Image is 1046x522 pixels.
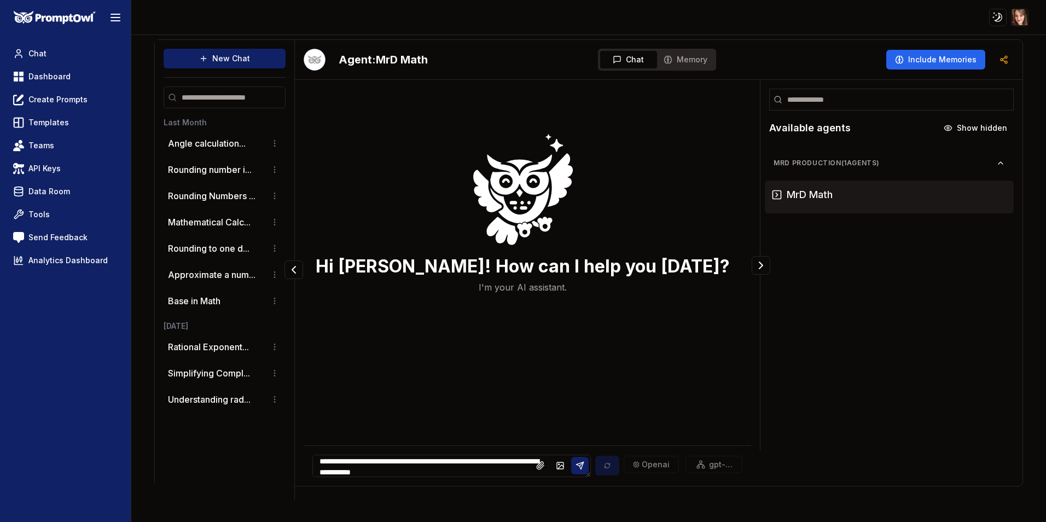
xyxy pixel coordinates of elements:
button: Conversation options [268,216,281,229]
span: Create Prompts [28,94,88,105]
button: Understanding rad... [168,393,251,406]
span: MrD Production ( 1 agents) [774,159,996,167]
button: Conversation options [268,393,281,406]
a: Create Prompts [9,90,122,109]
h2: Available agents [769,120,851,136]
span: Analytics Dashboard [28,255,108,266]
span: API Keys [28,163,61,174]
button: Approximate a num... [168,268,255,281]
button: Conversation options [268,137,281,150]
button: Mathematical Calc... [168,216,251,229]
a: Chat [9,44,122,63]
a: Analytics Dashboard [9,251,122,270]
h3: Last Month [164,117,286,128]
p: Base in Math [168,294,220,308]
button: Angle calculation... [168,137,246,150]
a: Tools [9,205,122,224]
button: Rational Exponent... [168,340,249,353]
span: Data Room [28,186,70,197]
button: Talk with Hootie [304,49,326,71]
span: Send Feedback [28,232,88,243]
a: API Keys [9,159,122,178]
img: PromptOwl [14,11,96,25]
a: Send Feedback [9,228,122,247]
span: Dashboard [28,71,71,82]
button: Conversation options [268,189,281,202]
a: Teams [9,136,122,155]
button: Include Memories [886,50,985,69]
span: Tools [28,209,50,220]
span: Memory [677,54,707,65]
span: Teams [28,140,54,151]
button: Collapse panel [284,260,303,279]
img: feedback [13,232,24,243]
span: Chat [28,48,47,59]
span: Templates [28,117,69,128]
button: Rounding number i... [168,163,252,176]
a: Dashboard [9,67,122,86]
img: ACg8ocIfLupnZeinHNHzosolBsVfM8zAcz9EECOIs1RXlN6hj8iSyZKw=s96-c [1012,9,1028,25]
button: Conversation options [268,367,281,380]
span: Show hidden [957,123,1007,134]
button: MrD Production(1agents) [765,154,1014,172]
img: Welcome Owl [473,131,573,247]
button: Show hidden [937,119,1014,137]
h3: [DATE] [164,321,286,332]
h3: MrD Math [787,187,833,202]
button: Simplifying Compl... [168,367,250,380]
img: Bot [304,49,326,71]
button: Conversation options [268,340,281,353]
a: Templates [9,113,122,132]
h2: MrD Math [339,52,428,67]
button: Conversation options [268,268,281,281]
button: Conversation options [268,163,281,176]
a: Data Room [9,182,122,201]
h3: Hi [PERSON_NAME]! How can I help you [DATE]? [316,257,730,276]
button: Rounding to one d... [168,242,249,255]
button: Conversation options [268,242,281,255]
button: Rounding Numbers ... [168,189,255,202]
button: New Chat [164,49,286,68]
button: Conversation options [268,294,281,308]
span: Chat [626,54,644,65]
span: Include Memories [908,54,977,65]
p: I'm your AI assistant. [479,281,567,294]
button: Collapse panel [752,256,770,275]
